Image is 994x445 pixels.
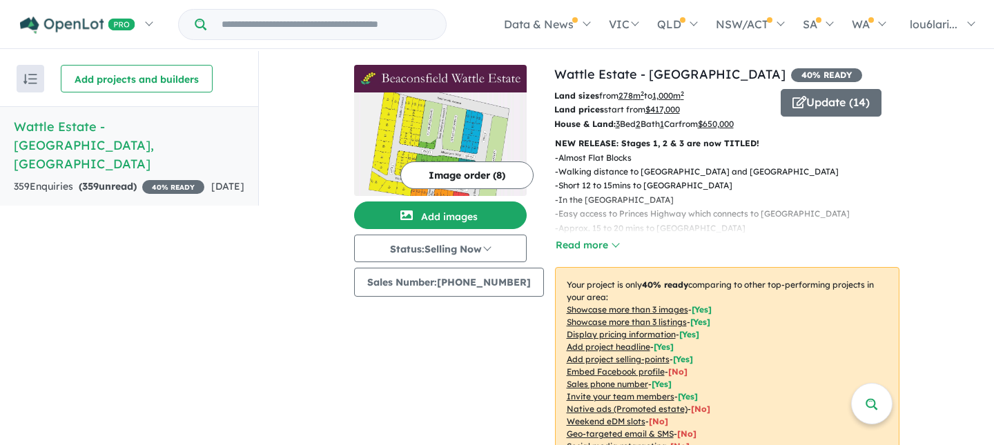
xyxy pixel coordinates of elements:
span: [ Yes ] [692,304,712,315]
span: [ Yes ] [654,342,674,352]
u: 1 [660,119,664,129]
p: - Approx. 15 to 20 mins to [GEOGRAPHIC_DATA] [555,221,861,235]
p: from [554,89,770,103]
a: Wattle Estate - [GEOGRAPHIC_DATA] [554,66,786,82]
span: 359 [82,180,99,192]
u: Add project headline [567,342,650,352]
span: [ No ] [668,366,688,377]
sup: 2 [681,90,684,97]
p: - Almost Flat Blocks [555,151,861,165]
b: 40 % ready [642,279,688,290]
span: [ Yes ] [678,391,698,402]
button: Status:Selling Now [354,235,527,262]
button: Update (14) [781,89,881,117]
p: - Short 12 to 15mins to [GEOGRAPHIC_DATA] [555,179,861,192]
img: Wattle Estate - Beaconsfield Logo [360,72,521,86]
button: Read more [555,237,620,253]
button: Image order (8) [400,161,534,189]
u: Native ads (Promoted estate) [567,404,688,414]
div: 359 Enquir ies [14,179,204,195]
u: Sales phone number [567,379,648,389]
u: Showcase more than 3 images [567,304,688,315]
h5: Wattle Estate - [GEOGRAPHIC_DATA] , [GEOGRAPHIC_DATA] [14,117,244,173]
img: Wattle Estate - Beaconsfield [354,92,527,196]
u: Embed Facebook profile [567,366,665,377]
span: lou6lari... [910,17,957,31]
img: Openlot PRO Logo White [20,17,135,34]
u: 278 m [618,90,644,101]
p: Bed Bath Car from [554,117,770,131]
p: NEW RELEASE: Stages 1, 2 & 3 are now TITLED! [555,137,899,150]
u: 3 [616,119,620,129]
span: [No] [691,404,710,414]
span: [ Yes ] [679,329,699,339]
u: 2 [636,119,641,129]
span: [No] [677,428,696,439]
u: Showcase more than 3 listings [567,317,687,327]
p: - Walking distance to [GEOGRAPHIC_DATA] and [GEOGRAPHIC_DATA] [555,165,861,179]
span: [No] [649,416,668,426]
u: $ 417,000 [645,104,680,115]
span: [DATE] [211,180,244,192]
span: [ Yes ] [690,317,710,327]
span: 40 % READY [142,180,204,194]
span: [ Yes ] [673,354,693,364]
sup: 2 [641,90,644,97]
p: - In the [GEOGRAPHIC_DATA] [555,193,861,207]
u: $ 650,000 [698,119,734,129]
u: Display pricing information [567,329,676,339]
u: Invite your team members [567,391,674,402]
b: Land sizes [554,90,599,101]
img: sort.svg [23,74,37,84]
a: Wattle Estate - Beaconsfield LogoWattle Estate - Beaconsfield [354,65,527,196]
span: 40 % READY [791,68,862,82]
p: - Easy access to Princes Highway which connects to [GEOGRAPHIC_DATA] [555,207,861,221]
button: Sales Number:[PHONE_NUMBER] [354,268,544,297]
u: Geo-targeted email & SMS [567,428,674,439]
u: 1,000 m [652,90,684,101]
b: Land prices [554,104,604,115]
button: Add projects and builders [61,65,213,92]
button: Add images [354,201,527,229]
p: start from [554,103,770,117]
u: Add project selling-points [567,354,670,364]
input: Try estate name, suburb, builder or developer [209,10,443,39]
u: Weekend eDM slots [567,416,645,426]
b: House & Land: [554,119,616,129]
span: [ Yes ] [652,379,672,389]
strong: ( unread) [79,180,137,192]
span: to [644,90,684,101]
